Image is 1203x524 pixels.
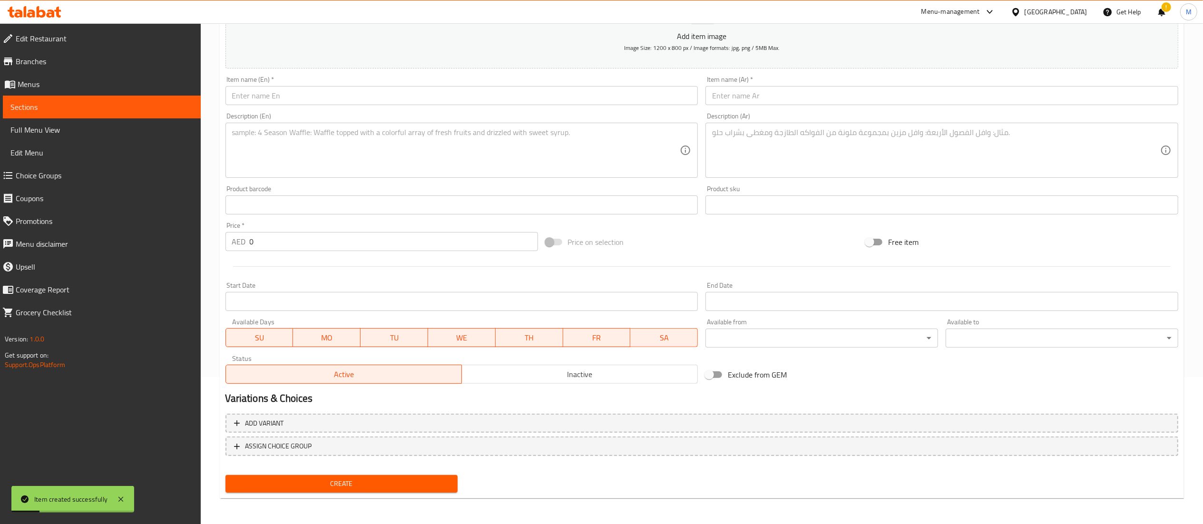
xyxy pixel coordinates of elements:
[232,236,246,247] p: AED
[3,141,201,164] a: Edit Menu
[499,331,559,345] span: TH
[225,195,698,214] input: Please enter product barcode
[16,56,193,67] span: Branches
[240,30,1164,42] p: Add item image
[3,96,201,118] a: Sections
[225,391,1178,406] h2: Variations & Choices
[705,195,1178,214] input: Please enter product sku
[364,331,424,345] span: TU
[634,331,694,345] span: SA
[225,328,293,347] button: SU
[34,494,108,505] div: Item created successfully
[728,369,787,380] span: Exclude from GEM
[705,329,938,348] div: ​
[230,368,458,381] span: Active
[29,333,44,345] span: 1.0.0
[16,33,193,44] span: Edit Restaurant
[5,333,28,345] span: Version:
[16,307,193,318] span: Grocery Checklist
[563,328,631,347] button: FR
[16,261,193,272] span: Upsell
[5,349,49,361] span: Get support on:
[16,193,193,204] span: Coupons
[225,437,1178,456] button: ASSIGN CHOICE GROUP
[250,232,538,251] input: Please enter price
[1025,7,1087,17] div: [GEOGRAPHIC_DATA]
[1186,7,1192,17] span: M
[245,440,312,452] span: ASSIGN CHOICE GROUP
[16,215,193,227] span: Promotions
[225,86,698,105] input: Enter name En
[245,417,284,429] span: Add variant
[233,478,450,490] span: Create
[630,328,698,347] button: SA
[293,328,361,347] button: MO
[624,42,780,53] span: Image Size: 1200 x 800 px / Image formats: jpg, png / 5MB Max.
[225,475,458,493] button: Create
[428,328,496,347] button: WE
[888,236,919,248] span: Free item
[10,147,193,158] span: Edit Menu
[921,6,980,18] div: Menu-management
[432,331,492,345] span: WE
[3,118,201,141] a: Full Menu View
[16,284,193,295] span: Coverage Report
[496,328,563,347] button: TH
[568,236,624,248] span: Price on selection
[461,365,698,384] button: Inactive
[16,170,193,181] span: Choice Groups
[225,365,462,384] button: Active
[10,124,193,136] span: Full Menu View
[10,101,193,113] span: Sections
[705,86,1178,105] input: Enter name Ar
[361,328,428,347] button: TU
[18,78,193,90] span: Menus
[16,238,193,250] span: Menu disclaimer
[946,329,1178,348] div: ​
[466,368,694,381] span: Inactive
[225,414,1178,433] button: Add variant
[567,331,627,345] span: FR
[297,331,357,345] span: MO
[5,359,65,371] a: Support.OpsPlatform
[230,331,290,345] span: SU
